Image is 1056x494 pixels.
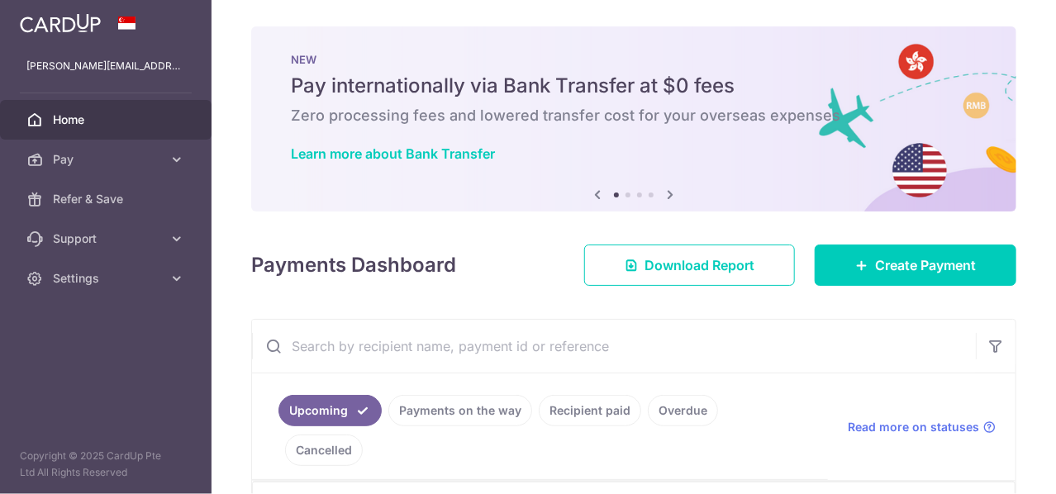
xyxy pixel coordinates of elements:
[848,419,996,435] a: Read more on statuses
[53,191,162,207] span: Refer & Save
[37,12,71,26] span: Help
[278,395,382,426] a: Upcoming
[251,26,1016,211] img: Bank transfer banner
[875,255,976,275] span: Create Payment
[645,255,754,275] span: Download Report
[285,435,363,466] a: Cancelled
[53,230,162,247] span: Support
[584,245,795,286] a: Download Report
[251,250,456,280] h4: Payments Dashboard
[53,151,162,168] span: Pay
[291,106,977,126] h6: Zero processing fees and lowered transfer cost for your overseas expenses
[291,73,977,99] h5: Pay internationally via Bank Transfer at $0 fees
[20,13,101,33] img: CardUp
[848,419,979,435] span: Read more on statuses
[53,112,162,128] span: Home
[53,270,162,287] span: Settings
[388,395,532,426] a: Payments on the way
[291,145,495,162] a: Learn more about Bank Transfer
[648,395,718,426] a: Overdue
[539,395,641,426] a: Recipient paid
[815,245,1016,286] a: Create Payment
[291,53,977,66] p: NEW
[26,58,185,74] p: [PERSON_NAME][EMAIL_ADDRESS][PERSON_NAME][DOMAIN_NAME]
[252,320,976,373] input: Search by recipient name, payment id or reference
